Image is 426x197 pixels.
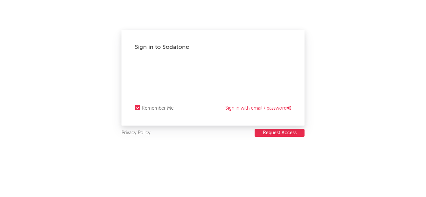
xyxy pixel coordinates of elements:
button: Request Access [255,129,305,137]
div: Sign in to Sodatone [135,43,291,51]
div: Remember Me [142,104,174,112]
a: Privacy Policy [121,129,150,137]
a: Sign in with email / password [225,104,291,112]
